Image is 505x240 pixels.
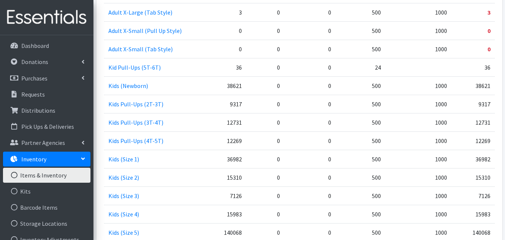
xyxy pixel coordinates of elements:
[193,3,246,21] td: 3
[284,150,336,168] td: 0
[452,150,495,168] td: 36982
[385,95,452,113] td: 1000
[385,21,452,40] td: 1000
[108,45,173,53] a: Adult X-Small (Tab Style)
[3,119,90,134] a: Pick Ups & Deliveries
[3,152,90,167] a: Inventory
[3,200,90,215] a: Barcode Items
[108,82,148,89] a: Kids (Newborn)
[284,58,336,76] td: 0
[336,205,385,223] td: 500
[108,64,161,71] a: Kid Pull-Ups (5T-6T)
[108,210,139,218] a: Kids (Size 4)
[193,76,246,95] td: 38621
[21,42,49,49] p: Dashboard
[246,186,284,205] td: 0
[108,192,139,200] a: Kids (Size 3)
[385,205,452,223] td: 1000
[336,3,385,21] td: 500
[452,76,495,95] td: 38621
[452,186,495,205] td: 7126
[3,135,90,150] a: Partner Agencies
[284,205,336,223] td: 0
[246,150,284,168] td: 0
[452,58,495,76] td: 36
[108,155,139,163] a: Kids (Size 1)
[336,95,385,113] td: 500
[108,174,139,181] a: Kids (Size 2)
[284,186,336,205] td: 0
[385,168,452,186] td: 1000
[108,137,163,145] a: Kids Pull-Ups (4T-5T)
[452,95,495,113] td: 9317
[385,76,452,95] td: 1000
[452,3,495,21] td: 3
[246,168,284,186] td: 0
[193,113,246,131] td: 12731
[3,71,90,86] a: Purchases
[108,119,163,126] a: Kids Pull-Ups (3T-4T)
[193,186,246,205] td: 7126
[21,75,47,82] p: Purchases
[385,3,452,21] td: 1000
[246,205,284,223] td: 0
[336,168,385,186] td: 500
[385,113,452,131] td: 1000
[246,131,284,150] td: 0
[284,113,336,131] td: 0
[336,150,385,168] td: 500
[284,40,336,58] td: 0
[3,5,90,30] img: HumanEssentials
[385,40,452,58] td: 1000
[21,91,45,98] p: Requests
[193,40,246,58] td: 0
[452,205,495,223] td: 15983
[108,9,172,16] a: Adult X-Large (Tab Style)
[336,76,385,95] td: 500
[21,139,65,146] p: Partner Agencies
[385,186,452,205] td: 1000
[336,131,385,150] td: 500
[3,168,90,183] a: Items & Inventory
[336,113,385,131] td: 500
[193,58,246,76] td: 36
[3,216,90,231] a: Storage Locations
[108,229,139,236] a: Kids (Size 5)
[21,107,55,114] p: Distributions
[193,21,246,40] td: 0
[452,113,495,131] td: 12731
[246,95,284,113] td: 0
[284,76,336,95] td: 0
[246,58,284,76] td: 0
[246,21,284,40] td: 0
[246,3,284,21] td: 0
[452,168,495,186] td: 15310
[452,40,495,58] td: 0
[193,131,246,150] td: 12269
[246,76,284,95] td: 0
[193,150,246,168] td: 36982
[284,3,336,21] td: 0
[193,205,246,223] td: 15983
[336,58,385,76] td: 24
[21,58,48,66] p: Donations
[336,186,385,205] td: 500
[193,168,246,186] td: 15310
[284,95,336,113] td: 0
[193,95,246,113] td: 9317
[246,113,284,131] td: 0
[284,131,336,150] td: 0
[284,168,336,186] td: 0
[336,40,385,58] td: 500
[385,131,452,150] td: 1000
[3,38,90,53] a: Dashboard
[246,40,284,58] td: 0
[108,100,163,108] a: Kids Pull-Ups (2T-3T)
[21,155,46,163] p: Inventory
[284,21,336,40] td: 0
[3,184,90,199] a: Kits
[21,123,74,130] p: Pick Ups & Deliveries
[452,131,495,150] td: 12269
[3,87,90,102] a: Requests
[385,150,452,168] td: 1000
